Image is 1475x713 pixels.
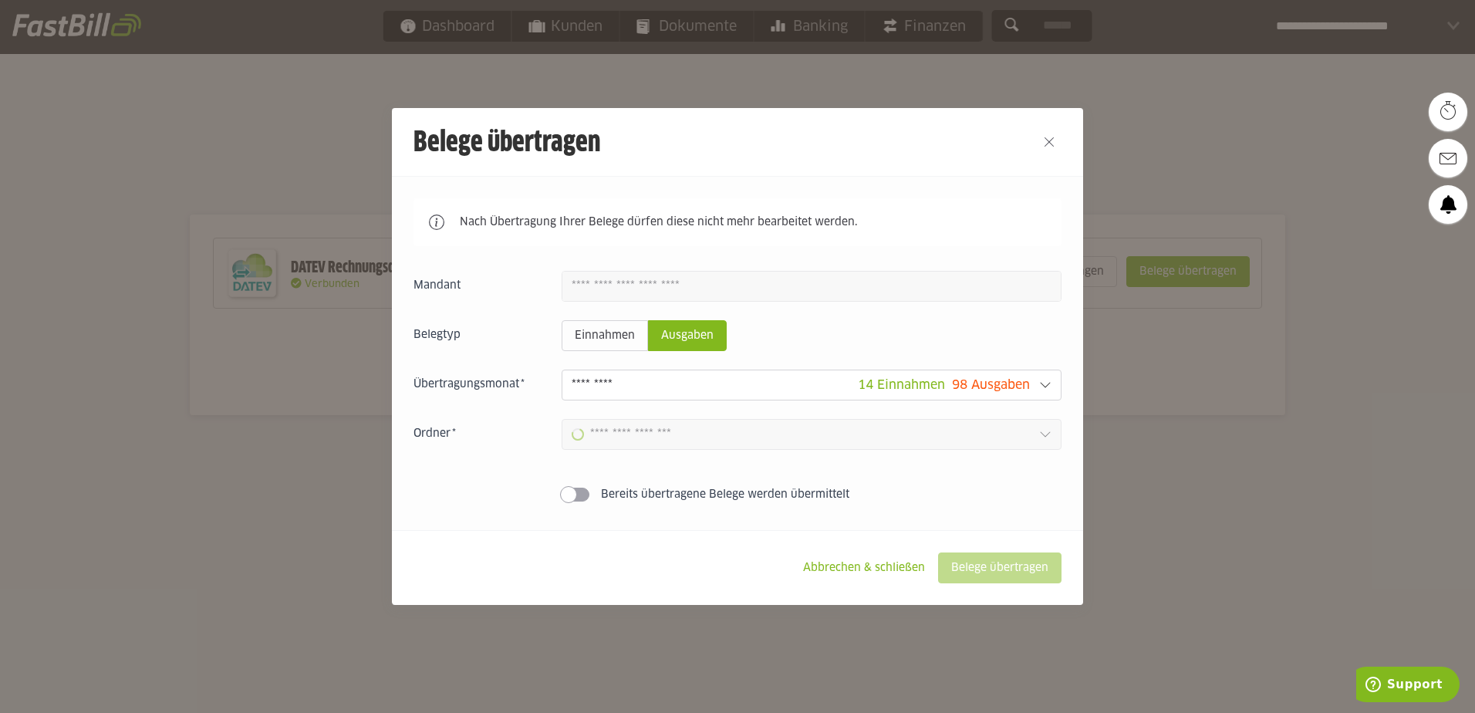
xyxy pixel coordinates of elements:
sl-button: Belege übertragen [938,552,1062,583]
iframe: Öffnet ein Widget, in dem Sie weitere Informationen finden [1356,667,1460,705]
sl-button: Abbrechen & schließen [790,552,938,583]
sl-radio-button: Einnahmen [562,320,648,351]
sl-switch: Bereits übertragene Belege werden übermittelt [413,487,1062,502]
sl-radio-button: Ausgaben [648,320,727,351]
span: 98 Ausgaben [952,379,1030,391]
span: 14 Einnahmen [858,379,945,391]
